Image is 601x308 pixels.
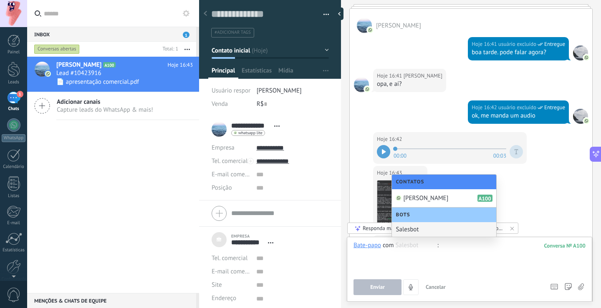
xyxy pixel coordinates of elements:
[27,293,196,308] div: Menções & Chats de equipe
[2,164,26,170] div: Calendário
[212,67,235,79] span: Principal
[17,91,23,98] span: 1
[212,87,265,95] span: Usuário responsável
[57,106,153,114] span: Capture leads do WhatsApp & mais!
[212,185,232,191] span: Posição
[212,155,247,168] button: Tel. comercial
[215,30,251,35] span: #adicionar tags
[212,168,250,181] button: E-mail comercial
[422,279,449,295] button: Cancelar
[377,72,404,80] div: Hoje 16:41
[103,62,115,68] span: A100
[498,103,536,112] span: usuário excluído
[544,103,565,112] span: Entregue
[212,100,228,108] span: Venda
[472,48,565,57] div: boa tarde. pode falar agora?
[212,141,250,155] div: Empresa
[396,195,402,201] img: com.amocrm.amocrmwa.svg
[377,80,442,88] div: opa, e aí?
[2,248,26,253] div: Estatísticas
[354,279,402,295] button: Enviar
[364,86,370,92] img: com.amocrm.amocrmwa.svg
[257,98,329,111] div: R$
[212,282,222,288] span: Site
[56,78,139,86] span: 📄 apresentação comercial.pdf
[335,8,343,20] div: ocultar
[370,284,385,290] span: Enviar
[34,44,80,54] div: Conversas abertas
[2,193,26,199] div: Listas
[2,80,26,85] div: Leads
[212,265,250,278] button: E-mail comercial
[472,112,565,120] div: ok, me manda um audio
[392,222,496,237] div: Salesbot
[231,233,278,239] div: Empresa
[212,98,250,111] div: Venda
[45,71,51,77] img: icon
[57,98,153,106] span: Adicionar canais
[212,252,247,265] button: Tel. comercial
[426,283,446,290] span: Cancelar
[2,50,26,55] div: Painel
[212,278,250,292] div: Site
[498,40,536,48] span: usuário excluído
[404,72,442,80] span: Eduardo Silva
[544,242,586,249] div: 100
[404,194,449,202] span: [PERSON_NAME]
[183,32,189,38] span: 1
[238,131,263,135] span: whatsapp lite
[354,77,369,92] span: Eduardo Silva
[212,254,247,262] span: Tel. comercial
[2,106,26,112] div: Chats
[2,220,26,226] div: E-mail
[2,134,25,142] div: WhatsApp
[278,67,293,79] span: Mídia
[56,61,101,69] span: [PERSON_NAME]
[212,292,250,305] div: Endereço
[367,27,373,33] img: com.amocrm.amocrmwa.svg
[242,67,272,79] span: Estatísticas
[383,241,394,250] span: com
[376,22,421,30] span: Eduardo Silva
[477,195,492,202] span: A100
[583,55,589,60] img: com.amocrm.amocrmwa.svg
[212,295,236,301] span: Endereço
[583,118,589,124] img: com.amocrm.amocrmwa.svg
[396,212,414,218] span: Bots
[396,179,429,185] span: Contatos
[257,87,302,95] span: [PERSON_NAME]
[212,170,256,178] span: E-mail comercial
[212,84,250,98] div: Usuário responsável
[377,180,423,226] img: 188b043d-8065-45b1-9795-b8f63fcc26c6
[27,27,196,42] div: Inbox
[377,169,404,177] div: Hoje 16:43
[56,69,101,78] span: Lead #10423916
[212,268,256,275] span: E-mail comercial
[472,103,498,112] div: Hoje 16:42
[212,157,247,165] span: Tel. comercial
[178,42,196,57] button: Mais
[212,181,250,195] div: Posição
[377,135,404,143] div: Hoje 16:42
[472,40,498,48] div: Hoje 16:41
[159,45,178,53] div: Total: 1
[27,57,199,92] a: avataricon[PERSON_NAME]A100Hoje 16:43Lead #10423916📄 apresentação comercial.pdf
[437,241,439,250] span: :
[168,61,193,69] span: Hoje 16:43
[363,225,504,232] div: Responda mais rápido treinando a IA assistente com sua fonte de dados
[493,152,506,158] span: 00:03
[394,152,407,158] span: 00:00
[357,18,372,33] span: Eduardo Silva
[544,40,565,48] span: Entregue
